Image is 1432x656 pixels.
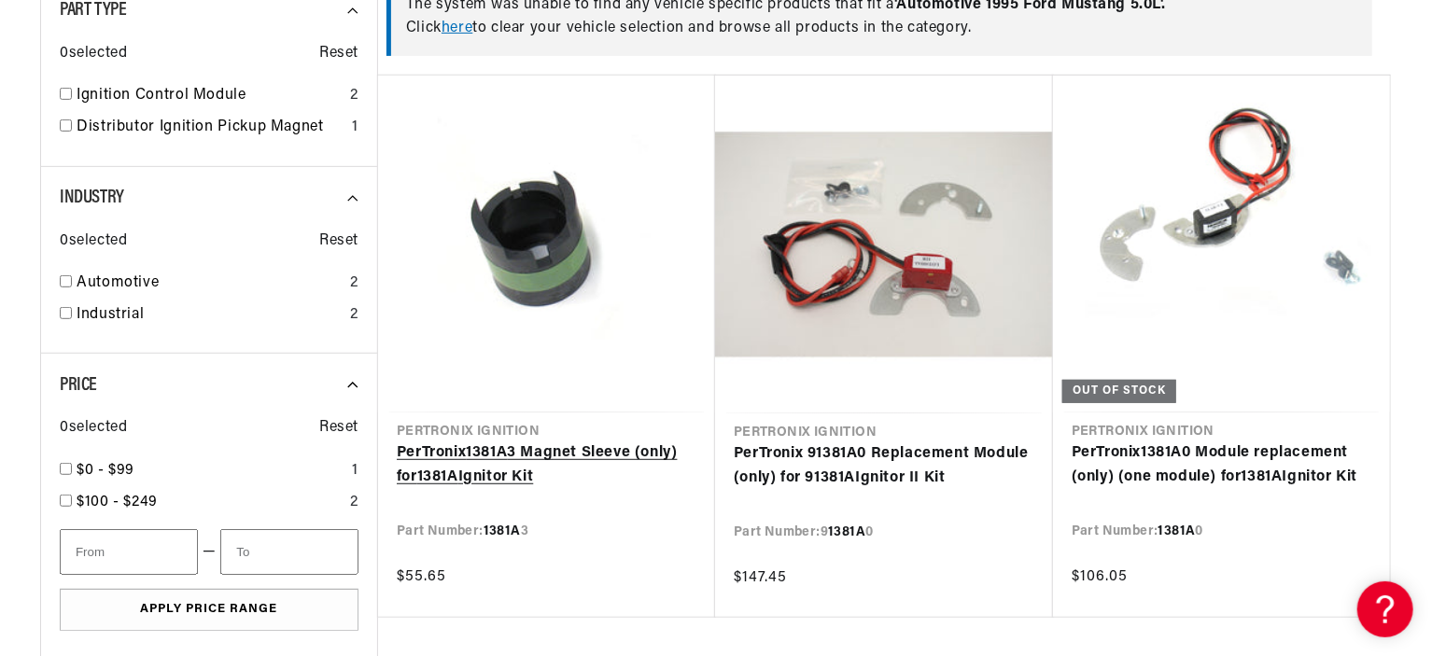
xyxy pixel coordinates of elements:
[319,230,358,254] span: Reset
[77,84,343,108] a: Ignition Control Module
[60,1,126,20] span: Part Type
[77,303,343,328] a: Industrial
[60,188,124,207] span: Industry
[350,491,358,515] div: 2
[442,21,472,35] a: here
[77,116,344,140] a: Distributor Ignition Pickup Magnet
[350,303,358,328] div: 2
[203,540,217,565] span: —
[352,459,358,483] div: 1
[319,416,358,440] span: Reset
[350,84,358,108] div: 2
[77,272,343,296] a: Automotive
[60,416,127,440] span: 0 selected
[77,463,134,478] span: $0 - $99
[77,495,158,509] span: $100 - $249
[60,529,198,575] input: From
[734,442,1034,490] a: PerTronix 91381A0 Replacement Module (only) for 91381AIgnitor II Kit
[319,42,358,66] span: Reset
[1072,441,1371,489] a: PerTronix1381A0 Module replacement (only) (one module) for1381AIgnitor Kit
[60,589,358,631] button: Apply Price Range
[220,529,358,575] input: To
[352,116,358,140] div: 1
[350,272,358,296] div: 2
[60,376,97,395] span: Price
[397,441,696,489] a: PerTronix1381A3 Magnet Sleeve (only) for1381AIgnitor Kit
[60,42,127,66] span: 0 selected
[60,230,127,254] span: 0 selected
